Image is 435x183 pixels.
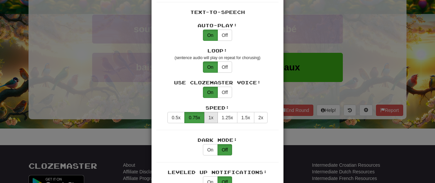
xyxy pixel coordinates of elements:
[203,61,218,73] button: On
[156,47,279,54] div: Loop:
[203,144,218,155] button: On
[184,112,204,123] button: 0.75x
[156,169,279,176] div: Leveled Up Notifications:
[156,79,279,86] div: Use Clozemaster Voice:
[204,112,218,123] button: 1x
[167,112,268,123] div: Text-to-speech speed
[156,9,279,16] div: Text-to-Speech
[217,112,237,123] button: 1.25x
[203,61,232,73] div: Text-to-speech looping
[203,87,232,98] div: Use Clozemaster text-to-speech
[203,30,218,41] button: On
[254,112,268,123] button: 2x
[156,137,279,143] div: Dark Mode:
[203,87,218,98] button: On
[237,112,254,123] button: 1.5x
[156,105,279,111] div: Speed:
[203,30,232,41] div: Text-to-speech auto-play
[156,22,279,29] div: Auto-Play:
[217,87,232,98] button: Off
[217,144,232,155] button: Off
[174,55,260,60] small: (sentence audio will play on repeat for chorusing)
[217,30,232,41] button: Off
[217,61,232,73] button: Off
[167,112,185,123] button: 0.5x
